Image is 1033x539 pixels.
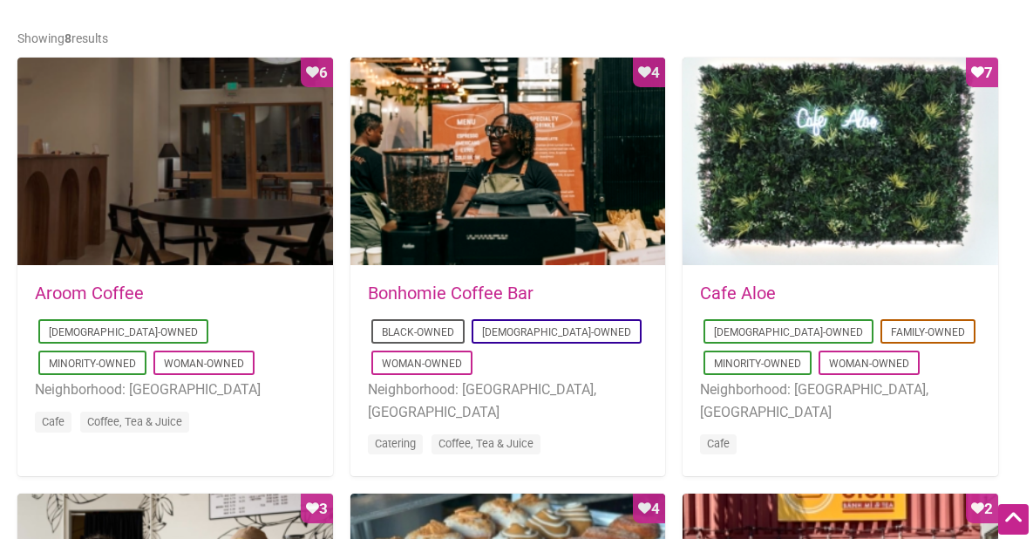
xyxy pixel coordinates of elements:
a: Bonhomie Coffee Bar [368,283,533,304]
li: Neighborhood: [GEOGRAPHIC_DATA] [35,379,316,401]
a: Minority-Owned [49,358,136,370]
a: Coffee, Tea & Juice [87,415,182,428]
a: Cafe [42,415,65,428]
a: [DEMOGRAPHIC_DATA]-Owned [49,326,198,338]
li: Neighborhood: [GEOGRAPHIC_DATA], [GEOGRAPHIC_DATA] [368,379,649,423]
a: Woman-Owned [382,358,462,370]
a: Woman-Owned [829,358,909,370]
a: Catering [375,437,416,450]
a: [DEMOGRAPHIC_DATA]-Owned [482,326,631,338]
a: Aroom Coffee [35,283,144,304]
div: Scroll Back to Top [998,504,1029,535]
a: Woman-Owned [164,358,244,370]
a: Coffee, Tea & Juice [438,437,533,450]
span: Showing results [17,31,108,45]
li: Neighborhood: [GEOGRAPHIC_DATA], [GEOGRAPHIC_DATA] [700,379,981,423]
b: 8 [65,31,71,45]
a: Cafe Aloe [700,283,776,304]
a: Black-Owned [382,326,454,338]
a: Minority-Owned [714,358,801,370]
a: [DEMOGRAPHIC_DATA]-Owned [714,326,863,338]
a: Family-Owned [891,326,965,338]
a: Cafe [707,437,730,450]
